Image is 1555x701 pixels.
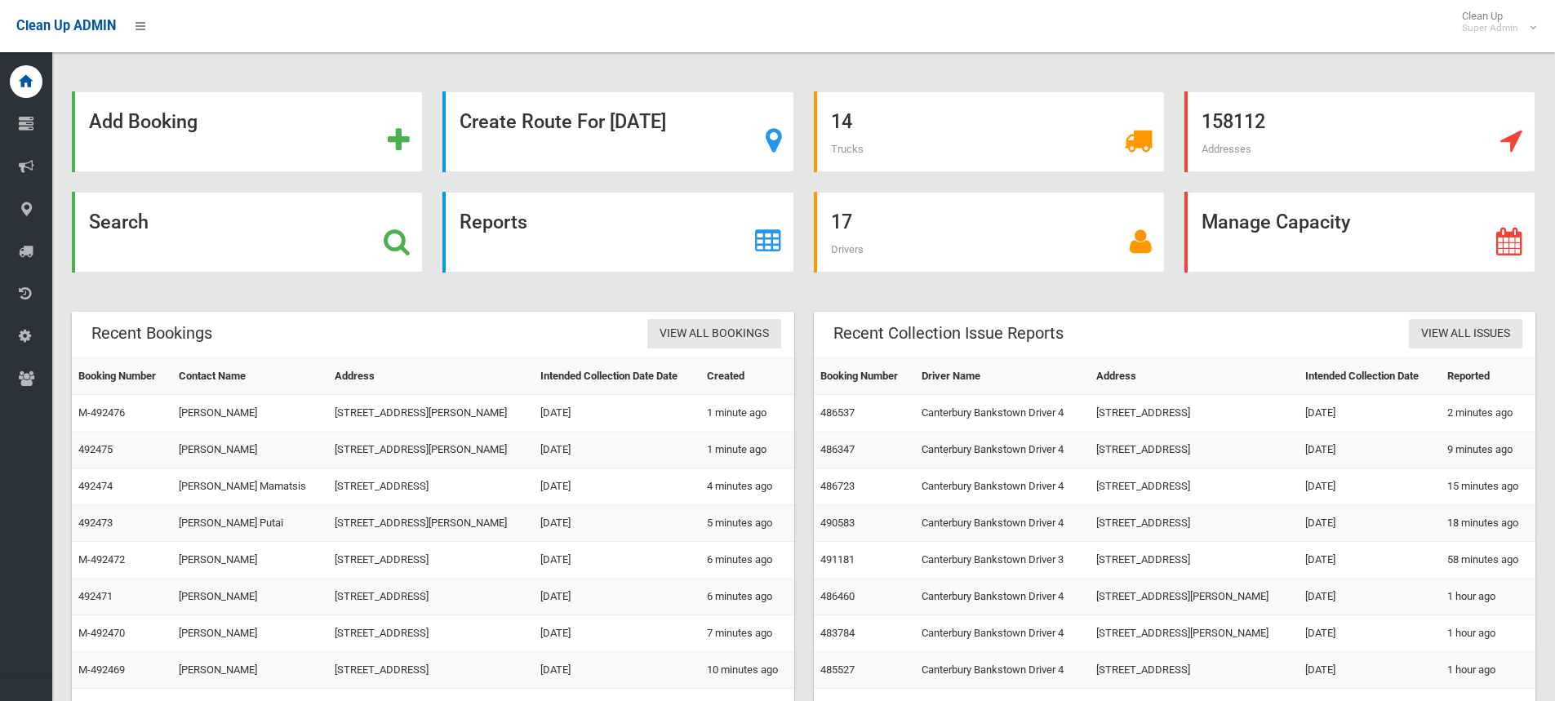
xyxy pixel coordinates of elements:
th: Booking Number [814,358,916,395]
td: 15 minutes ago [1441,468,1535,505]
td: Canterbury Bankstown Driver 4 [915,615,1090,652]
td: [DATE] [1299,432,1441,468]
a: 486460 [820,590,855,602]
td: Canterbury Bankstown Driver 3 [915,542,1090,579]
td: [DATE] [1299,542,1441,579]
a: Reports [442,192,793,273]
td: [STREET_ADDRESS] [328,579,534,615]
a: Search [72,192,423,273]
a: Add Booking [72,91,423,172]
td: [PERSON_NAME] [172,615,328,652]
a: 485527 [820,663,855,676]
th: Address [1090,358,1298,395]
td: 7 minutes ago [700,615,793,652]
td: [DATE] [1299,395,1441,432]
td: 58 minutes ago [1441,542,1535,579]
a: M-492469 [78,663,125,676]
td: 1 hour ago [1441,615,1535,652]
td: [STREET_ADDRESS] [1090,652,1298,689]
td: [DATE] [534,432,700,468]
td: Canterbury Bankstown Driver 4 [915,652,1090,689]
td: 2 minutes ago [1441,395,1535,432]
a: Create Route For [DATE] [442,91,793,172]
a: 486723 [820,480,855,492]
td: Canterbury Bankstown Driver 4 [915,468,1090,505]
strong: 14 [831,110,852,133]
th: Address [328,358,534,395]
span: Clean Up ADMIN [16,18,116,33]
a: View All Issues [1409,319,1522,349]
header: Recent Bookings [72,317,232,349]
td: [STREET_ADDRESS] [328,542,534,579]
a: M-492476 [78,406,125,419]
th: Intended Collection Date Date [534,358,700,395]
td: Canterbury Bankstown Driver 4 [915,432,1090,468]
td: 1 minute ago [700,395,793,432]
th: Contact Name [172,358,328,395]
td: [DATE] [1299,505,1441,542]
td: [STREET_ADDRESS] [1090,395,1298,432]
span: Addresses [1202,143,1251,155]
td: [STREET_ADDRESS][PERSON_NAME] [328,395,534,432]
strong: 158112 [1202,110,1265,133]
td: [STREET_ADDRESS] [328,652,534,689]
td: [PERSON_NAME] Putai [172,505,328,542]
td: [DATE] [534,579,700,615]
td: [DATE] [1299,579,1441,615]
span: Trucks [831,143,864,155]
td: 6 minutes ago [700,579,793,615]
td: [STREET_ADDRESS][PERSON_NAME] [328,432,534,468]
td: Canterbury Bankstown Driver 4 [915,505,1090,542]
td: [PERSON_NAME] [172,395,328,432]
a: 491181 [820,553,855,566]
td: [STREET_ADDRESS][PERSON_NAME] [1090,615,1298,652]
td: 18 minutes ago [1441,505,1535,542]
th: Created [700,358,793,395]
td: [DATE] [534,542,700,579]
td: [DATE] [534,652,700,689]
strong: Add Booking [89,110,198,133]
strong: 17 [831,211,852,233]
th: Reported [1441,358,1535,395]
a: 492473 [78,517,113,529]
td: [DATE] [534,468,700,505]
td: [STREET_ADDRESS] [328,615,534,652]
td: [PERSON_NAME] [172,579,328,615]
td: [STREET_ADDRESS][PERSON_NAME] [1090,579,1298,615]
a: Manage Capacity [1184,192,1535,273]
header: Recent Collection Issue Reports [814,317,1083,349]
span: Clean Up [1454,10,1535,34]
td: 6 minutes ago [700,542,793,579]
td: [DATE] [534,395,700,432]
td: [PERSON_NAME] [172,432,328,468]
td: 1 hour ago [1441,652,1535,689]
th: Booking Number [72,358,172,395]
td: 1 minute ago [700,432,793,468]
th: Driver Name [915,358,1090,395]
td: 5 minutes ago [700,505,793,542]
strong: Search [89,211,149,233]
td: [PERSON_NAME] Mamatsis [172,468,328,505]
td: [DATE] [534,505,700,542]
td: [PERSON_NAME] [172,652,328,689]
td: [DATE] [534,615,700,652]
td: [DATE] [1299,652,1441,689]
td: [STREET_ADDRESS] [328,468,534,505]
a: 490583 [820,517,855,529]
a: 17 Drivers [814,192,1165,273]
td: [DATE] [1299,468,1441,505]
td: Canterbury Bankstown Driver 4 [915,579,1090,615]
strong: Create Route For [DATE] [460,110,666,133]
a: 492475 [78,443,113,455]
td: [STREET_ADDRESS] [1090,505,1298,542]
td: [PERSON_NAME] [172,542,328,579]
a: 14 Trucks [814,91,1165,172]
td: [DATE] [1299,615,1441,652]
strong: Manage Capacity [1202,211,1350,233]
th: Intended Collection Date [1299,358,1441,395]
a: M-492470 [78,627,125,639]
td: [STREET_ADDRESS] [1090,542,1298,579]
td: 10 minutes ago [700,652,793,689]
td: Canterbury Bankstown Driver 4 [915,395,1090,432]
a: 483784 [820,627,855,639]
